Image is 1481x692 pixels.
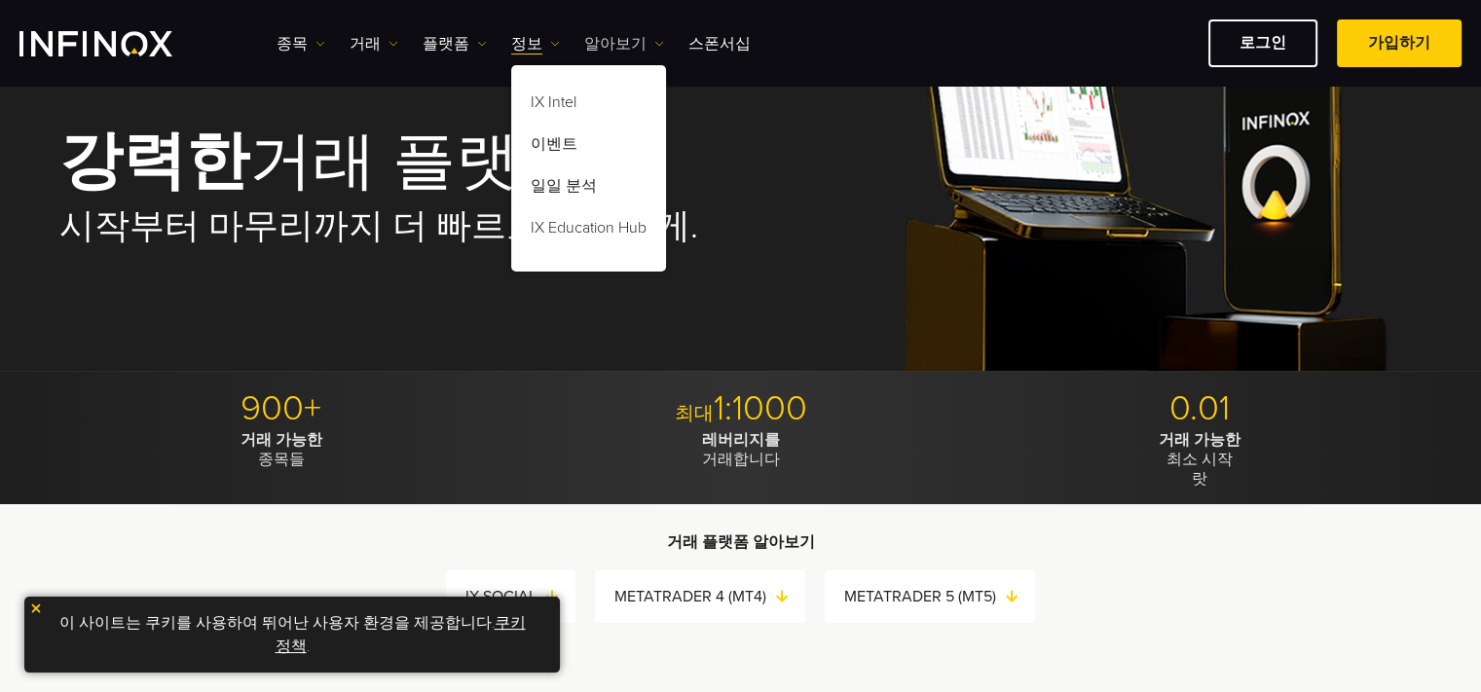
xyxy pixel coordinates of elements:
p: 이 사이트는 쿠키를 사용하여 뛰어난 사용자 환경을 제공합니다. . [34,606,550,663]
a: 스폰서십 [688,32,751,55]
a: 일일 분석 [511,168,666,210]
p: 1:1000 [518,387,963,430]
p: 900+ [59,387,504,430]
a: 로그인 [1208,19,1317,67]
a: 정보 [511,32,560,55]
strong: 거래 가능한 [1159,430,1240,450]
p: 거래합니다 [518,430,963,469]
strong: 거래 가능한 [241,430,322,450]
a: METATRADER 5 (MT5) [844,583,1035,610]
span: 최대 [675,402,714,425]
h1: 거래 플랫폼 [59,129,714,196]
p: 최소 시작 랏 [978,430,1423,489]
a: INFINOX Logo [19,31,218,56]
p: 종목들 [59,430,504,469]
p: 0.01 [978,387,1423,430]
strong: 강력한 [59,124,249,200]
h2: 시작부터 마무리까지 더 빠르고 완벽하게. [59,205,714,248]
a: 가입하기 [1337,19,1462,67]
a: IX Education Hub [511,210,666,252]
a: 플랫폼 [423,32,487,55]
a: 알아보기 [584,32,664,55]
a: METATRADER 4 (MT4) [614,583,805,610]
a: 거래 [350,32,398,55]
a: IX Intel [511,85,666,127]
strong: 레버리지를 [702,430,780,450]
a: IX SOCIAL [465,583,575,610]
strong: 거래 플랫폼 알아보기 [667,532,815,552]
a: 이벤트 [511,127,666,168]
a: 종목 [277,32,325,55]
img: yellow close icon [29,601,43,615]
